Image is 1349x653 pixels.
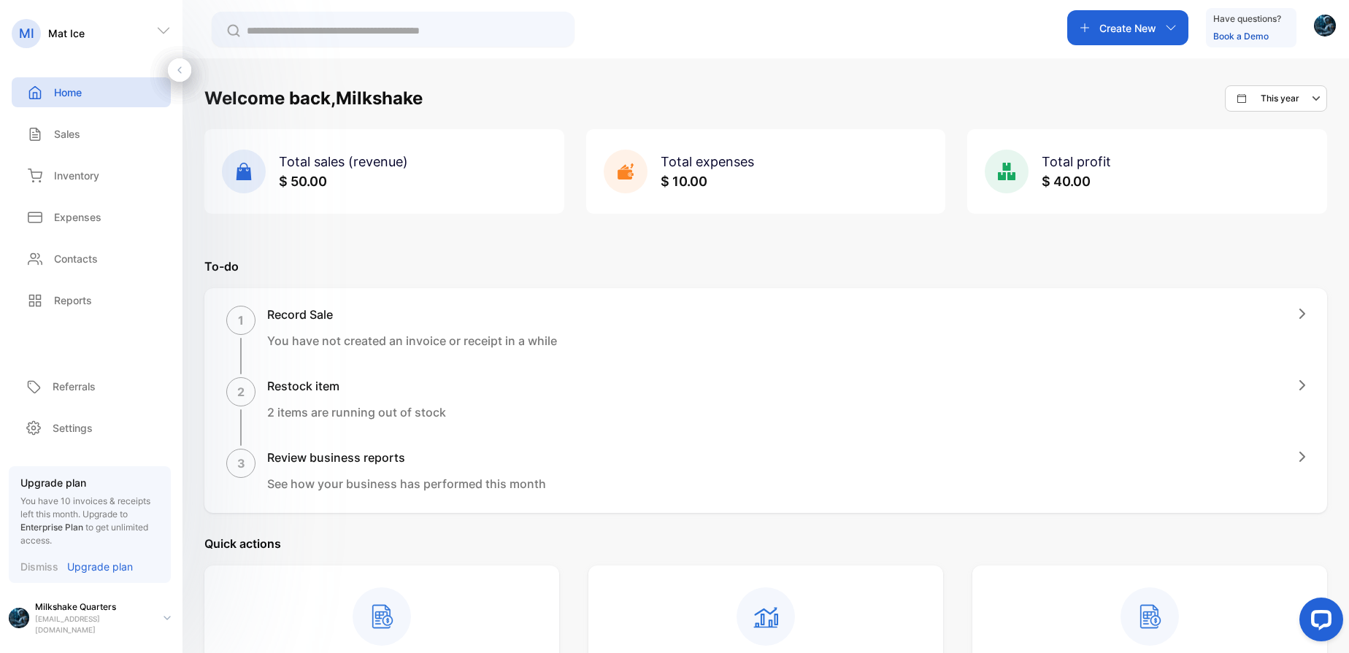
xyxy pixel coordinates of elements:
[267,377,446,395] h1: Restock item
[1314,10,1336,45] button: avatar
[54,251,98,266] p: Contacts
[1261,92,1299,105] p: This year
[267,475,546,492] p: See how your business has performed this month
[35,614,152,635] p: [EMAIL_ADDRESS][DOMAIN_NAME]
[20,559,58,574] p: Dismiss
[1288,592,1349,653] iframe: LiveChat chat widget
[267,403,446,421] p: 2 items are running out of stock
[1042,154,1111,169] span: Total profit
[19,24,34,43] p: MI
[20,475,159,490] p: Upgrade plan
[48,26,85,41] p: Mat Ice
[661,174,707,189] span: $ 10.00
[267,332,557,349] p: You have not created an invoice or receipt in a while
[54,126,80,142] p: Sales
[58,559,133,574] a: Upgrade plan
[204,85,423,112] h1: Welcome back, Milkshake
[67,559,133,574] p: Upgrade plan
[1213,12,1281,26] p: Have questions?
[279,174,327,189] span: $ 50.00
[1213,31,1269,42] a: Book a Demo
[54,168,99,183] p: Inventory
[20,522,83,533] span: Enterprise Plan
[9,608,29,628] img: profile
[279,154,408,169] span: Total sales (revenue)
[1314,15,1336,36] img: avatar
[35,600,152,614] p: Milkshake Quarters
[238,312,244,329] p: 1
[204,258,1327,275] p: To-do
[661,154,754,169] span: Total expenses
[237,455,245,472] p: 3
[1099,20,1156,36] p: Create New
[54,293,92,308] p: Reports
[54,209,101,225] p: Expenses
[237,383,245,401] p: 2
[1042,174,1091,189] span: $ 40.00
[20,509,148,546] span: Upgrade to to get unlimited access.
[54,85,82,100] p: Home
[53,420,93,436] p: Settings
[53,379,96,394] p: Referrals
[267,449,546,466] h1: Review business reports
[267,306,557,323] h1: Record Sale
[1067,10,1188,45] button: Create New
[204,535,1327,552] p: Quick actions
[1225,85,1327,112] button: This year
[20,495,159,547] p: You have 10 invoices & receipts left this month.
